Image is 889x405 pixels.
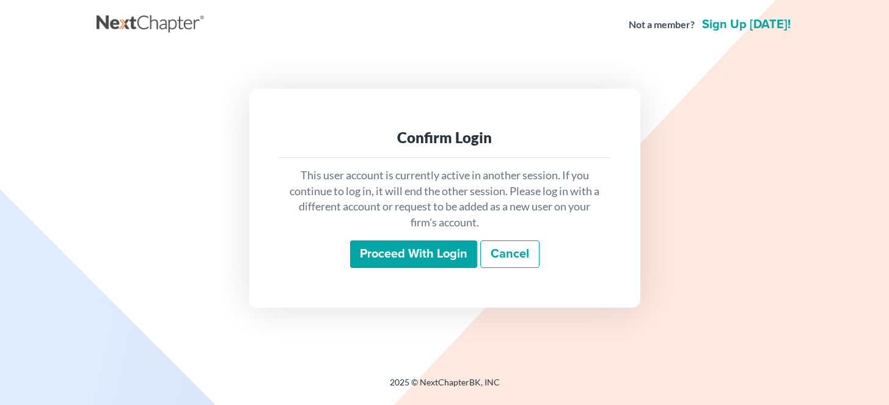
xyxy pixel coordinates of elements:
a: Sign up [DATE]! [700,18,793,31]
div: Confirm Login [288,128,601,147]
p: This user account is currently active in another session. If you continue to log in, it will end ... [288,168,601,231]
a: Cancel [480,240,540,269]
strong: Not a member? [629,18,695,32]
div: 2025 © NextChapterBK, INC [97,376,793,398]
input: Proceed with login [350,240,477,269]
